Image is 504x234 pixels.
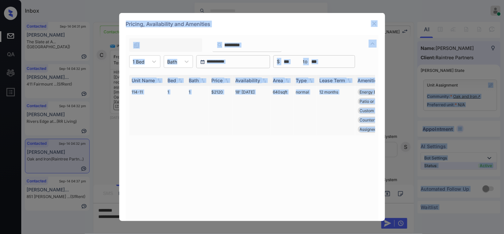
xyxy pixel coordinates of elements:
img: icon-zuma [217,42,222,48]
span: Patio or Balcon... [360,99,391,104]
img: sorting [346,78,353,83]
span: Assigned Uncove... [360,127,395,132]
img: sorting [261,78,268,83]
img: icon-zuma [369,40,377,48]
td: 114-11 [129,86,165,135]
img: sorting [308,78,314,83]
div: Unit Name [132,78,155,83]
span: to [303,58,308,65]
td: 18' [DATE] [233,86,270,135]
div: Area [273,78,283,83]
td: $2120 [209,86,233,135]
span: Countertops - Q... [360,117,393,122]
img: sorting [177,78,184,83]
div: Availability [236,78,260,83]
td: normal [293,86,317,135]
div: Price [212,78,223,83]
td: 640 sqft [270,86,293,135]
div: Pricing, Availability and Amenities [119,13,385,35]
img: sorting [156,78,162,83]
div: Bed [168,78,176,83]
td: 1 [165,86,186,135]
span: $ [277,58,280,65]
div: Type [296,78,307,83]
div: Bath [189,78,199,83]
img: icon-zuma [133,42,140,49]
span: Custom Cabinets [360,108,392,113]
img: close [371,20,378,27]
td: 12 months [317,86,355,135]
span: Energy Efficien... [360,90,391,95]
td: 1 [186,86,209,135]
img: sorting [200,78,206,83]
img: sorting [284,78,291,83]
div: Amenities [358,78,380,83]
img: sorting [224,78,230,83]
div: Lease Term [320,78,345,83]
